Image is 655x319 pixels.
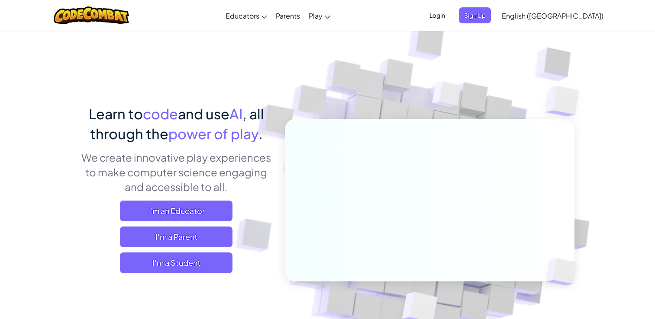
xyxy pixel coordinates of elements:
[258,125,263,142] span: .
[424,7,450,23] button: Login
[120,226,232,247] a: I'm a Parent
[143,105,178,122] span: code
[309,11,323,20] span: Play
[168,125,258,142] span: power of play
[304,4,335,27] a: Play
[226,11,259,20] span: Educators
[120,252,232,273] button: I'm a Student
[532,240,597,303] img: Overlap cubes
[416,64,478,129] img: Overlap cubes
[89,105,143,122] span: Learn to
[178,105,229,122] span: and use
[54,6,129,24] img: CodeCombat logo
[528,65,603,138] img: Overlap cubes
[221,4,271,27] a: Educators
[497,4,608,27] a: English ([GEOGRAPHIC_DATA])
[459,7,491,23] button: Sign Up
[120,201,232,221] a: I'm an Educator
[229,105,242,122] span: AI
[271,4,304,27] a: Parents
[502,11,603,20] span: English ([GEOGRAPHIC_DATA])
[81,150,272,194] p: We create innovative play experiences to make computer science engaging and accessible to all.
